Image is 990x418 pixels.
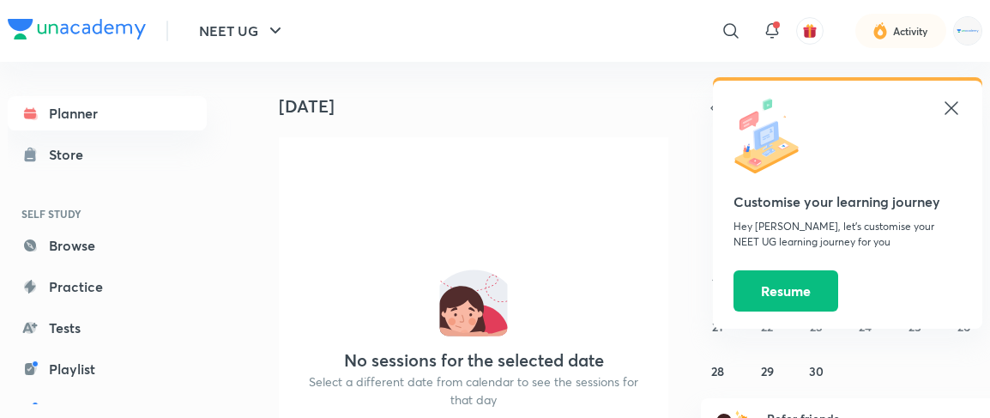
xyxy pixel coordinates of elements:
abbr: September 25, 2025 [909,318,921,335]
button: September 29, 2025 [753,357,781,385]
a: Tests [8,311,207,345]
button: September 30, 2025 [803,357,830,385]
abbr: September 22, 2025 [761,318,773,335]
button: September 14, 2025 [704,268,732,295]
button: September 7, 2025 [704,223,732,251]
button: NEET UG [189,14,296,48]
abbr: September 28, 2025 [711,363,724,379]
abbr: September 21, 2025 [712,318,723,335]
a: Company Logo [8,19,146,44]
abbr: September 29, 2025 [761,363,774,379]
h4: [DATE] [279,96,682,117]
button: September 21, 2025 [704,312,732,340]
a: Playlist [8,352,207,386]
button: September 28, 2025 [704,357,732,385]
img: Rahul Mishra [953,16,982,45]
abbr: September 24, 2025 [859,318,872,335]
a: Store [8,137,207,172]
a: Planner [8,96,207,130]
a: Browse [8,228,207,263]
div: Store [49,144,94,165]
abbr: September 14, 2025 [712,274,724,290]
abbr: September 30, 2025 [809,363,824,379]
img: No events [439,268,508,336]
h5: Customise your learning journey [733,191,962,212]
a: Practice [8,270,207,304]
h6: SELF STUDY [8,199,207,228]
p: Hey [PERSON_NAME], let’s customise your NEET UG learning journey for you [733,219,962,250]
h4: No sessions for the selected date [344,350,604,371]
img: Company Logo [8,19,146,39]
button: avatar [796,17,824,45]
abbr: September 23, 2025 [810,318,823,335]
p: Select a different date from calendar to see the sessions for that day [299,373,648,409]
img: icon [733,98,811,175]
img: activity [872,21,888,41]
abbr: September 26, 2025 [957,318,970,335]
img: avatar [802,23,818,39]
button: Resume [733,270,838,312]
